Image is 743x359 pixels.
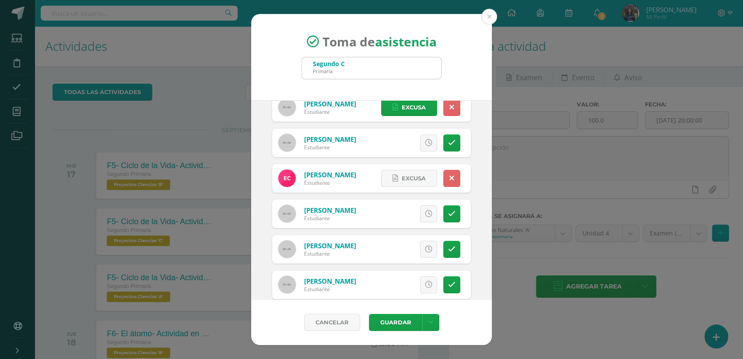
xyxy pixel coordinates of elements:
div: Estudiante [304,250,356,257]
img: 60x60 [278,240,296,258]
a: Cancelar [304,314,360,331]
div: Segundo C [313,60,345,68]
span: Excusa [402,99,426,116]
span: Toma de [322,33,437,50]
img: 60x60 [278,276,296,293]
button: Close (Esc) [481,9,497,25]
button: Guardar [369,314,422,331]
img: 88a138cb23e40ed1b7dd21cfbd493e64.png [278,169,296,187]
a: Excusa [381,170,437,187]
div: Estudiante [304,108,356,116]
span: Excusa [402,170,426,187]
a: [PERSON_NAME] [304,206,356,215]
a: Excusa [381,99,437,116]
div: Estudiante [304,215,356,222]
div: Estudiante [304,179,356,187]
a: [PERSON_NAME] [304,99,356,108]
input: Busca un grado o sección aquí... [302,57,441,79]
a: [PERSON_NAME] [304,135,356,144]
div: Estudiante [304,144,356,151]
img: 60x60 [278,99,296,116]
img: 60x60 [278,205,296,222]
div: Estudiante [304,285,356,293]
a: [PERSON_NAME] [304,241,356,250]
strong: asistencia [375,33,437,50]
a: [PERSON_NAME] [304,277,356,285]
img: 60x60 [278,134,296,151]
div: Primaria [313,68,345,74]
a: [PERSON_NAME] [304,170,356,179]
